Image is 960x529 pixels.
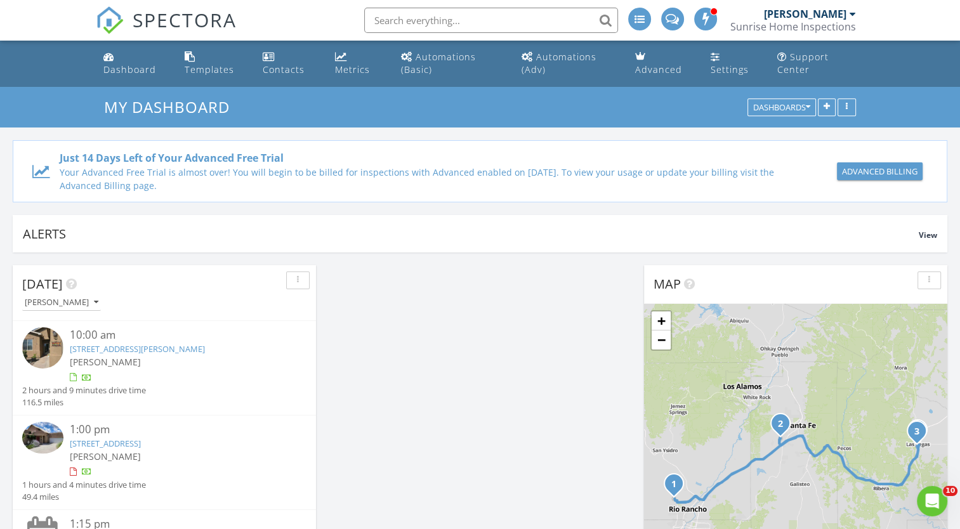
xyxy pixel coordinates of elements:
[22,491,146,503] div: 49.4 miles
[96,17,237,44] a: SPECTORA
[22,294,101,311] button: [PERSON_NAME]
[180,46,247,82] a: Templates
[654,275,681,292] span: Map
[396,46,506,82] a: Automations (Basic)
[842,166,917,178] div: Advanced Billing
[730,20,856,33] div: Sunrise Home Inspections
[635,63,682,75] div: Advanced
[22,422,63,454] img: 9379490%2Fcover_photos%2F9OLd4Xwjjjl0UxfeJRd7%2Fsmall.jpg
[70,438,141,449] a: [STREET_ADDRESS]
[772,46,861,82] a: Support Center
[104,96,240,117] a: My Dashboard
[22,396,146,408] div: 116.5 miles
[917,431,924,438] div: 1007 Union St, Las Vegas, NM 87701
[711,63,749,75] div: Settings
[60,150,783,166] div: Just 14 Days Left of Your Advanced Free Trial
[837,162,923,180] button: Advanced Billing
[22,275,63,292] span: [DATE]
[185,63,234,75] div: Templates
[258,46,320,82] a: Contacts
[917,486,947,516] iframe: Intercom live chat
[70,450,141,462] span: [PERSON_NAME]
[70,327,283,343] div: 10:00 am
[25,298,98,307] div: [PERSON_NAME]
[330,46,386,82] a: Metrics
[630,46,695,82] a: Advanced
[753,103,810,112] div: Dashboards
[22,384,146,396] div: 2 hours and 9 minutes drive time
[652,311,671,330] a: Zoom in
[23,225,919,242] div: Alerts
[60,166,783,192] div: Your Advanced Free Trial is almost over! You will begin to be billed for inspections with Advance...
[522,51,596,75] div: Automations (Adv)
[401,51,476,75] div: Automations (Basic)
[652,330,671,349] a: Zoom out
[914,428,919,436] i: 3
[70,422,283,438] div: 1:00 pm
[22,327,63,369] img: 9345966%2Freports%2F83f8ead4-b396-48eb-b339-706de192c864%2Fcover_photos%2FJBnfdaeChK6L2xU9LK7A%2F...
[22,479,146,491] div: 1 hours and 4 minutes drive time
[364,8,618,33] input: Search everything...
[22,327,306,408] a: 10:00 am [STREET_ADDRESS][PERSON_NAME] [PERSON_NAME] 2 hours and 9 minutes drive time 116.5 miles
[70,343,205,355] a: [STREET_ADDRESS][PERSON_NAME]
[263,63,305,75] div: Contacts
[133,6,237,33] span: SPECTORA
[96,6,124,34] img: The Best Home Inspection Software - Spectora
[103,63,156,75] div: Dashboard
[778,420,783,429] i: 2
[780,423,788,431] div: 4548 Contenta Ridge, Santa Fe, NM 87507
[671,480,676,489] i: 1
[706,46,762,82] a: Settings
[98,46,169,82] a: Dashboard
[335,63,370,75] div: Metrics
[777,51,828,75] div: Support Center
[22,422,306,503] a: 1:00 pm [STREET_ADDRESS] [PERSON_NAME] 1 hours and 4 minutes drive time 49.4 miles
[943,486,957,496] span: 10
[70,356,141,368] span: [PERSON_NAME]
[919,230,937,240] span: View
[747,99,816,117] button: Dashboards
[674,483,681,491] div: 4011 Desert Lupine Dr NE, Rio Rancho, NM 87144
[516,46,621,82] a: Automations (Advanced)
[764,8,846,20] div: [PERSON_NAME]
